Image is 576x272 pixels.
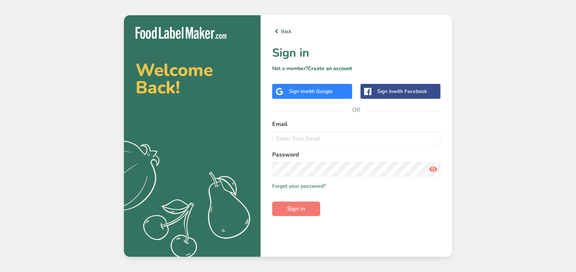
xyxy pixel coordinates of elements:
[272,120,440,129] label: Email
[308,65,352,72] a: Create an account
[272,44,440,62] h1: Sign in
[272,65,440,72] p: Not a member?
[272,27,440,36] a: Back
[346,99,367,121] span: OR
[272,182,326,190] a: Forgot your password?
[393,88,427,95] span: with Facebook
[272,150,440,159] label: Password
[305,88,333,95] span: with Google
[289,88,333,95] div: Sign in
[272,131,440,146] input: Enter Your Email
[136,27,226,39] img: Food Label Maker
[287,204,305,213] span: Sign in
[272,202,320,216] button: Sign in
[136,61,249,96] h2: Welcome Back!
[377,88,427,95] div: Sign in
